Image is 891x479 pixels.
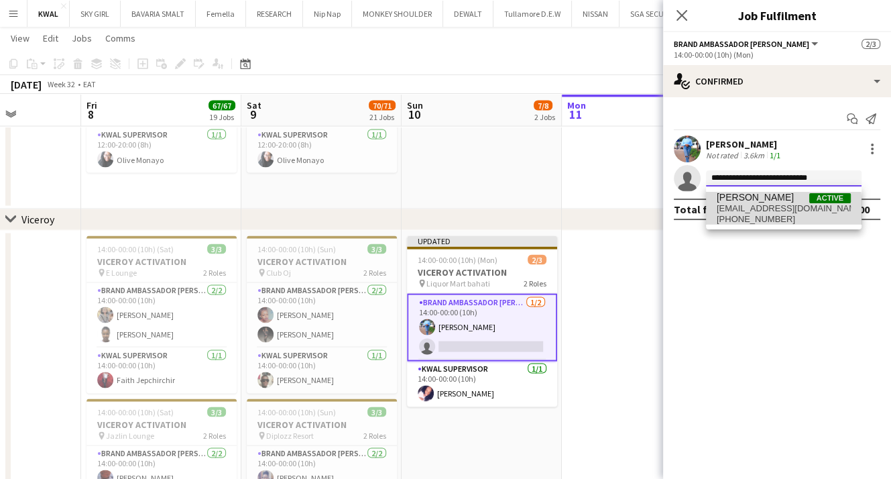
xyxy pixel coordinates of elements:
[524,278,546,288] span: 2 Roles
[369,100,396,110] span: 70/71
[27,1,70,27] button: KWAL
[266,430,314,440] span: Diplozz Resort
[567,99,586,111] span: Mon
[572,1,619,27] button: NISSAN
[493,1,572,27] button: Tullamore D.E.W
[717,203,851,214] span: muriithivalerian003@gmail.com
[5,30,35,47] a: View
[565,106,586,121] span: 11
[367,244,386,254] span: 3/3
[407,266,557,278] h3: VICEROY ACTIVATION
[105,32,135,44] span: Comms
[21,212,54,225] div: Viceroy
[247,348,397,393] app-card-role: KWAL SUPERVISOR1/114:00-00:00 (10h)[PERSON_NAME]
[862,39,880,49] span: 2/3
[246,1,303,27] button: RESEARCH
[83,79,96,89] div: EAT
[367,407,386,417] span: 3/3
[405,106,423,121] span: 10
[86,127,237,172] app-card-role: KWAL SUPERVISOR1/112:00-20:00 (8h)Olive Monayo
[407,99,423,111] span: Sun
[663,65,891,97] div: Confirmed
[809,193,851,203] span: Active
[209,100,235,110] span: 67/67
[43,32,58,44] span: Edit
[11,78,42,91] div: [DATE]
[106,267,137,277] span: E Lounge
[86,348,237,393] app-card-role: KWAL SUPERVISOR1/114:00-00:00 (10h)Faith Jepchirchir
[70,1,121,27] button: SKY GIRL
[97,244,174,254] span: 14:00-00:00 (10h) (Sat)
[770,150,780,160] app-skills-label: 1/1
[674,203,719,216] div: Total fee
[407,235,557,246] div: Updated
[84,106,97,121] span: 8
[528,254,546,264] span: 2/3
[303,1,352,27] button: Nip Nap
[38,30,64,47] a: Edit
[407,235,557,407] app-job-card: Updated14:00-00:00 (10h) (Mon)2/3VICEROY ACTIVATION Liquor Mart bahati2 RolesBrand Ambassador [PE...
[86,255,237,267] h3: VICEROY ACTIVATION
[706,138,783,150] div: [PERSON_NAME]
[407,361,557,407] app-card-role: KWAL SUPERVISOR1/114:00-00:00 (10h)[PERSON_NAME]
[245,106,261,121] span: 9
[257,244,336,254] span: 14:00-00:00 (10h) (Sun)
[86,418,237,430] h3: VICEROY ACTIVATION
[106,430,154,440] span: Jazlin Lounge
[534,100,552,110] span: 7/8
[706,150,741,160] div: Not rated
[196,1,246,27] button: Femella
[534,111,555,121] div: 2 Jobs
[426,278,490,288] span: Liquor Mart bahati
[363,430,386,440] span: 2 Roles
[674,39,820,49] button: Brand Ambassador [PERSON_NAME]
[209,111,235,121] div: 19 Jobs
[717,214,851,225] span: +254117774547
[257,407,336,417] span: 14:00-00:00 (10h) (Sun)
[247,127,397,172] app-card-role: KWAL SUPERVISOR1/112:00-20:00 (8h)Olive Monayo
[674,39,809,49] span: Brand Ambassador kwal
[247,282,397,348] app-card-role: Brand Ambassador [PERSON_NAME]2/214:00-00:00 (10h)[PERSON_NAME][PERSON_NAME]
[717,192,794,203] span: Valerian Muriithi
[674,50,880,60] div: 14:00-00:00 (10h) (Mon)
[418,254,497,264] span: 14:00-00:00 (10h) (Mon)
[407,293,557,361] app-card-role: Brand Ambassador [PERSON_NAME]1/214:00-00:00 (10h)[PERSON_NAME]
[352,1,443,27] button: MONKEY SHOULDER
[11,32,29,44] span: View
[203,267,226,277] span: 2 Roles
[121,1,196,27] button: BAVARIA SMALT
[247,235,397,393] app-job-card: 14:00-00:00 (10h) (Sun)3/3VICEROY ACTIVATION Club Oj2 RolesBrand Ambassador [PERSON_NAME]2/214:00...
[97,407,174,417] span: 14:00-00:00 (10h) (Sat)
[619,1,689,27] button: SGA SECURITY
[266,267,291,277] span: Club Oj
[203,430,226,440] span: 2 Roles
[100,30,141,47] a: Comms
[443,1,493,27] button: DEWALT
[86,235,237,393] app-job-card: 14:00-00:00 (10h) (Sat)3/3VICEROY ACTIVATION E Lounge2 RolesBrand Ambassador [PERSON_NAME]2/214:0...
[363,267,386,277] span: 2 Roles
[86,282,237,348] app-card-role: Brand Ambassador [PERSON_NAME]2/214:00-00:00 (10h)[PERSON_NAME][PERSON_NAME]
[247,255,397,267] h3: VICEROY ACTIVATION
[66,30,97,47] a: Jobs
[247,418,397,430] h3: VICEROY ACTIVATION
[663,7,891,24] h3: Job Fulfilment
[741,150,767,160] div: 3.6km
[44,79,78,89] span: Week 32
[369,111,395,121] div: 21 Jobs
[207,244,226,254] span: 3/3
[207,407,226,417] span: 3/3
[247,99,261,111] span: Sat
[86,99,97,111] span: Fri
[72,32,92,44] span: Jobs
